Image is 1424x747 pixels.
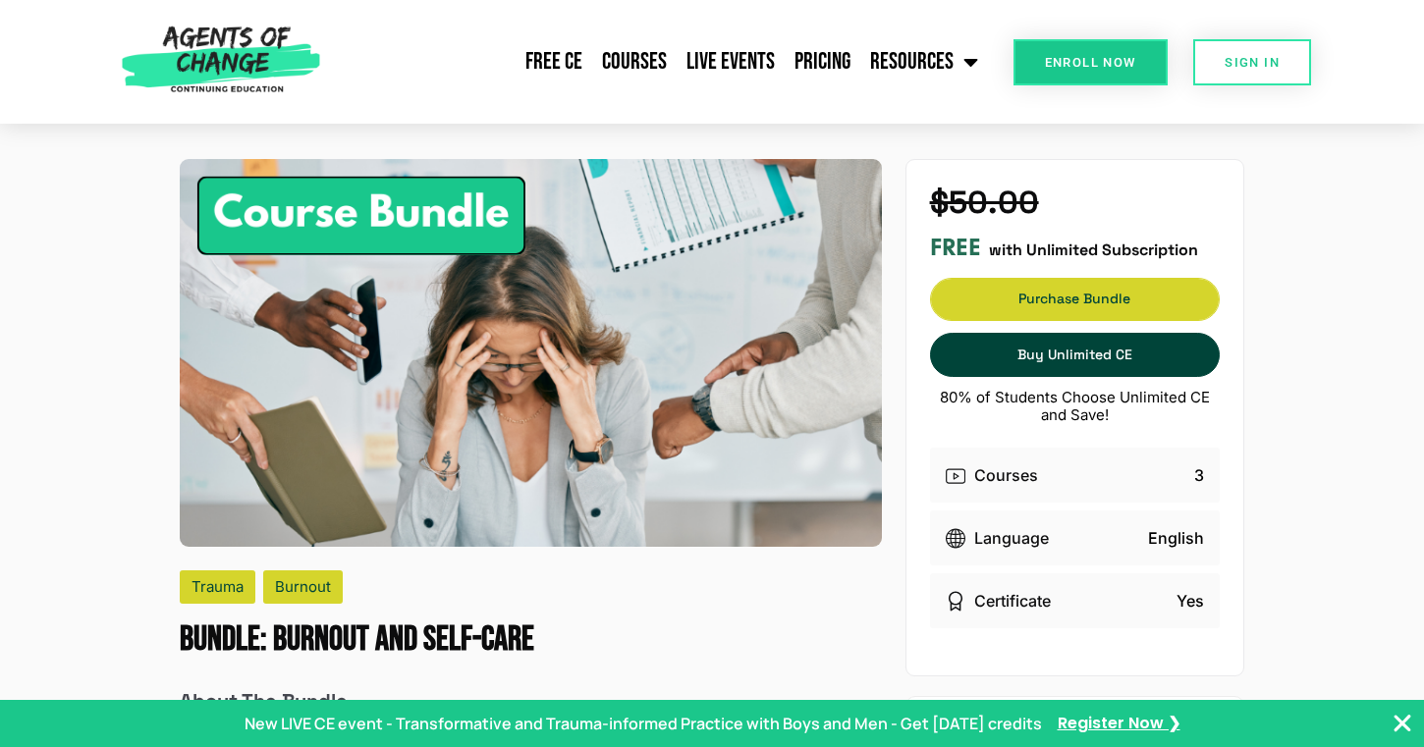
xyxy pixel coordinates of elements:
[677,37,785,86] a: Live Events
[1177,589,1204,613] p: Yes
[1045,56,1136,69] span: Enroll Now
[930,278,1220,321] a: Purchase BundlePurchase Bundle
[930,234,981,262] h3: FREE
[1148,526,1204,550] p: English
[974,463,1038,487] p: Courses
[1017,347,1132,363] span: Buy Unlimited CE
[516,37,592,86] a: Free CE
[329,37,988,86] nav: Menu
[860,37,988,86] a: Resources
[180,570,255,604] div: Trauma
[1058,713,1180,734] a: Register Now ❯
[974,526,1049,550] p: Language
[930,333,1220,376] a: Buy Unlimited CE
[1225,56,1280,69] span: SIGN IN
[930,389,1220,424] p: 80% of Students Choose Unlimited CE and Save!
[592,37,677,86] a: Courses
[180,689,881,713] h6: About The Bundle
[180,159,881,547] img: Burnout and Self-Care - 3 Credit CE Bundle
[263,570,343,604] div: Burnout
[931,293,1219,306] span: Purchase Bundle
[180,619,881,661] h1: Burnout and Self-Care - 3 Credit CE Bundle
[1194,463,1204,487] p: 3
[785,37,860,86] a: Pricing
[1193,39,1311,85] a: SIGN IN
[1391,712,1414,735] button: Close Banner
[974,589,1051,613] p: Certificate
[1013,39,1168,85] a: Enroll Now
[930,184,1220,221] h4: $50.00
[245,712,1042,735] p: New LIVE CE event - Transformative and Trauma-informed Practice with Boys and Men - Get [DATE] cr...
[930,234,1220,262] div: with Unlimited Subscription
